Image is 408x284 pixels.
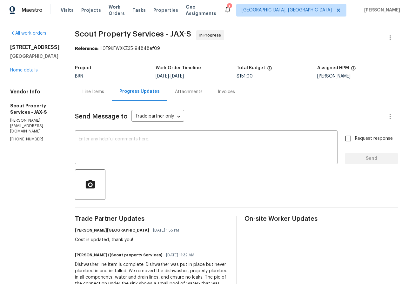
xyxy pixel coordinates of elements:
[153,227,179,233] span: [DATE] 1:55 PM
[75,227,149,233] h6: [PERSON_NAME][GEOGRAPHIC_DATA]
[171,74,184,78] span: [DATE]
[75,237,183,243] div: Cost is updated, thank you!
[237,74,253,78] span: $151.00
[10,118,60,134] p: [PERSON_NAME][EMAIL_ADDRESS][DOMAIN_NAME]
[131,112,184,122] div: Trade partner only
[237,66,265,70] h5: Total Budget
[317,74,398,78] div: [PERSON_NAME]
[227,4,231,10] div: 3
[75,252,162,258] h6: [PERSON_NAME] ((Scout property Services)
[175,89,203,95] div: Attachments
[242,7,332,13] span: [GEOGRAPHIC_DATA], [GEOGRAPHIC_DATA]
[10,137,60,142] p: [PHONE_NUMBER]
[75,113,128,120] span: Send Message to
[166,252,194,258] span: [DATE] 11:32 AM
[351,66,356,74] span: The hpm assigned to this work order.
[218,89,235,95] div: Invoices
[355,135,393,142] span: Request response
[75,74,83,78] span: BRN
[119,88,160,95] div: Progress Updates
[109,4,125,17] span: Work Orders
[267,66,272,74] span: The total cost of line items that have been proposed by Opendoor. This sum includes line items th...
[83,89,104,95] div: Line Items
[10,89,60,95] h4: Vendor Info
[156,74,184,78] span: -
[75,46,98,51] b: Reference:
[186,4,216,17] span: Geo Assignments
[10,53,60,59] h5: [GEOGRAPHIC_DATA]
[10,103,60,115] h5: Scout Property Services - JAX-S
[199,32,224,38] span: In Progress
[75,30,191,38] span: Scout Property Services - JAX-S
[156,66,201,70] h5: Work Order Timeline
[156,74,169,78] span: [DATE]
[75,216,229,222] span: Trade Partner Updates
[153,7,178,13] span: Properties
[75,66,91,70] h5: Project
[244,216,398,222] span: On-site Worker Updates
[81,7,101,13] span: Projects
[317,66,349,70] h5: Assigned HPM
[61,7,74,13] span: Visits
[10,31,46,36] a: All work orders
[75,45,398,52] div: H0F9KFWXKZ35-94848ef09
[10,44,60,51] h2: [STREET_ADDRESS]
[362,7,400,13] span: [PERSON_NAME]
[132,8,146,12] span: Tasks
[22,7,43,13] span: Maestro
[10,68,38,72] a: Home details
